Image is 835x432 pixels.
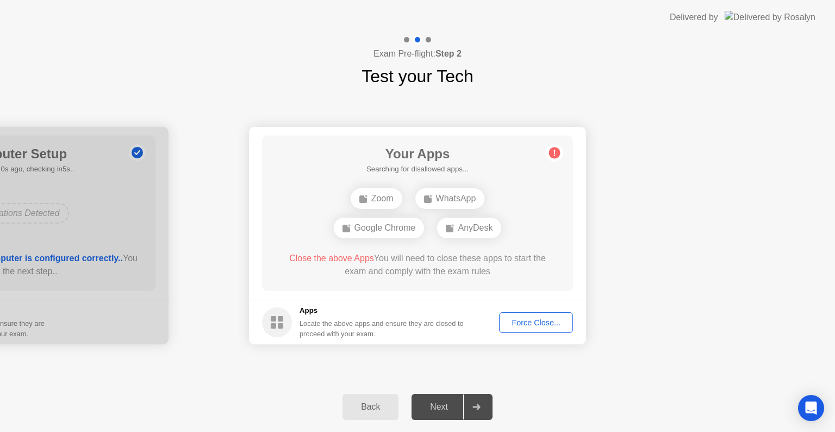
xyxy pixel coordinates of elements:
div: Open Intercom Messenger [798,395,824,421]
div: AnyDesk [437,218,501,238]
h4: Exam Pre-flight: [373,47,462,60]
img: Delivered by Rosalyn [725,11,815,23]
div: Locate the above apps and ensure they are closed to proceed with your exam. [300,318,464,339]
h5: Apps [300,305,464,316]
div: Google Chrome [334,218,425,238]
div: You will need to close these apps to start the exam and comply with the exam rules [278,252,558,278]
h1: Your Apps [366,144,469,164]
div: WhatsApp [415,188,485,209]
h1: Test your Tech [362,63,473,89]
div: Delivered by [670,11,718,24]
button: Back [342,394,398,420]
div: Back [346,402,395,412]
b: Step 2 [435,49,462,58]
div: Force Close... [503,318,569,327]
button: Next [412,394,493,420]
div: Next [415,402,463,412]
h5: Searching for disallowed apps... [366,164,469,175]
div: Zoom [351,188,402,209]
button: Force Close... [499,312,573,333]
span: Close the above Apps [289,254,374,263]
